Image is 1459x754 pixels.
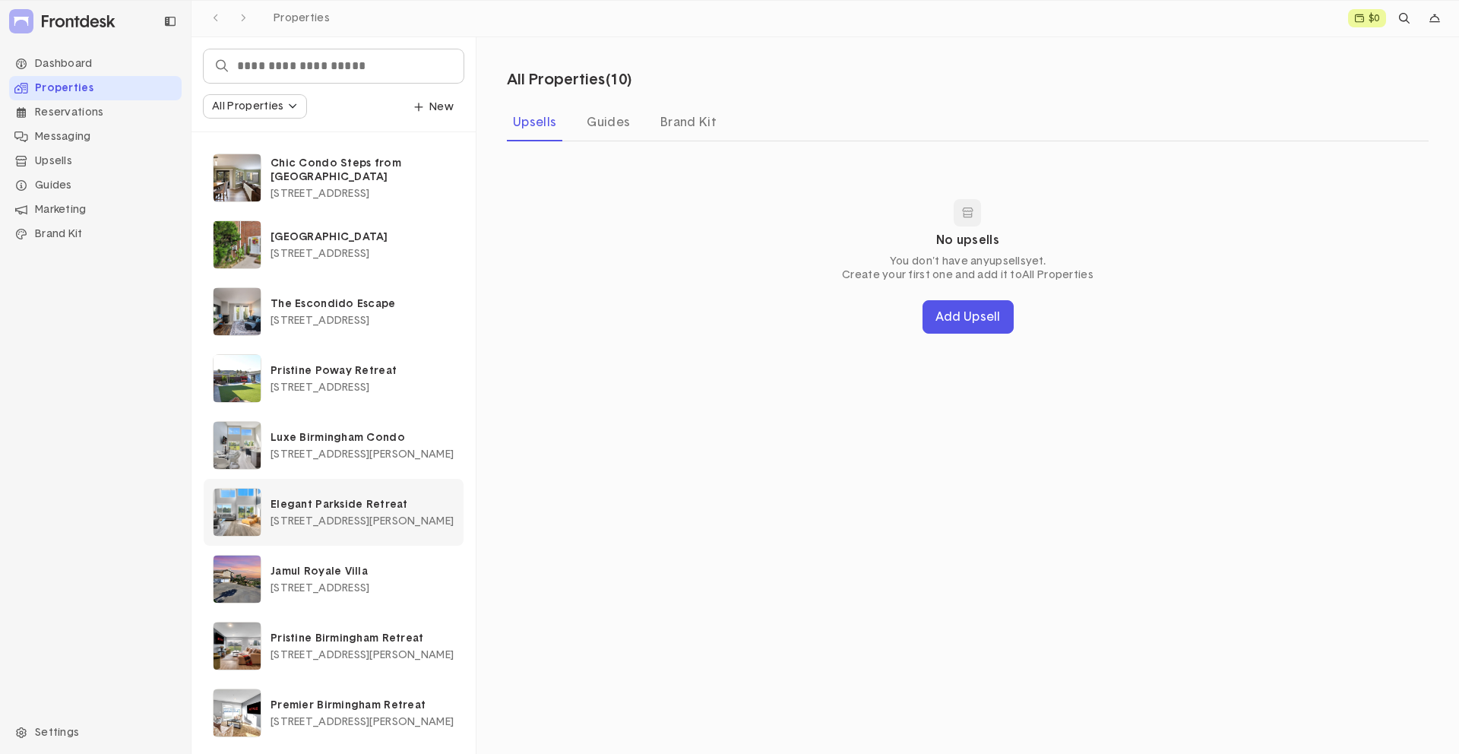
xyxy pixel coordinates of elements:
img: Property image [214,422,261,469]
img: Property image [214,221,261,268]
span: [STREET_ADDRESS][PERSON_NAME] [271,449,454,460]
a: Properties [267,8,336,28]
div: Dashboard [9,52,182,76]
img: Property image [214,489,261,536]
li: Navigation item [9,149,182,173]
p: You don't have any upsells yet. Create your first one and add it to All Properties [842,255,1093,282]
span: [STREET_ADDRESS] [271,249,369,259]
p: Jamul Royale Villa [271,565,454,578]
p: New [414,100,454,114]
span: [STREET_ADDRESS][PERSON_NAME] [271,516,454,527]
li: Navigation item [9,173,182,198]
img: Property image [214,623,261,670]
span: [STREET_ADDRESS] [271,382,369,393]
li: Navigation item [9,52,182,76]
li: Navigation item [9,76,182,100]
p: No upsells [936,233,999,249]
img: Property image [214,355,261,402]
img: Property image [214,288,261,335]
div: dropdown trigger [1423,6,1447,30]
button: Add Upsell [923,300,1014,334]
button: dropdown trigger [404,95,464,119]
p: Premier Birmingham Retreat [271,699,454,712]
span: Properties [274,13,330,24]
div: Brand Kit [9,222,182,246]
span: [STREET_ADDRESS] [271,583,369,594]
span: [STREET_ADDRESS][PERSON_NAME] [271,717,454,727]
p: Pristine Poway Retreat [271,364,454,378]
div: Marketing [9,198,182,222]
img: Property image [214,689,261,737]
div: Properties [9,76,182,100]
p: Chic Condo Steps from [GEOGRAPHIC_DATA] [271,157,454,184]
span: [STREET_ADDRESS] [271,188,369,199]
li: Navigation item [9,100,182,125]
span: [STREET_ADDRESS][PERSON_NAME] [271,650,454,661]
div: Upsells [9,149,182,173]
li: Navigation item [9,198,182,222]
div: All Properties [212,99,283,115]
p: Pristine Birmingham Retreat [271,632,454,645]
img: Property image [214,154,261,201]
p: Luxe Birmingham Condo [271,431,454,445]
li: Navigation item [9,222,182,246]
p: [GEOGRAPHIC_DATA] [271,230,454,244]
div: Upsells [507,110,562,135]
li: Navigation item [9,125,182,149]
p: All Properties ( 10 ) [507,72,1392,87]
p: Elegant Parkside Retreat [271,498,454,512]
img: Property image [214,556,261,603]
div: Reservations [9,100,182,125]
div: Settings [9,721,182,745]
a: $0 [1348,9,1386,27]
div: Guides [9,173,182,198]
div: Guides [581,110,636,135]
div: Brand Kit [654,110,723,135]
div: Messaging [9,125,182,149]
span: [STREET_ADDRESS] [271,315,369,326]
button: All Properties [204,95,306,118]
p: The Escondido Escape [271,297,454,311]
